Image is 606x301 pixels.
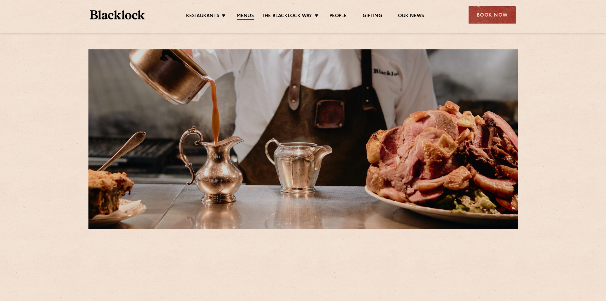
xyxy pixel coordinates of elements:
[330,13,347,19] a: People
[237,13,254,20] a: Menus
[186,13,219,19] a: Restaurants
[90,10,145,19] img: BL_Textured_Logo-footer-cropped.svg
[469,6,516,24] div: Book Now
[363,13,382,19] a: Gifting
[262,13,312,19] a: The Blacklock Way
[398,13,424,19] a: Our News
